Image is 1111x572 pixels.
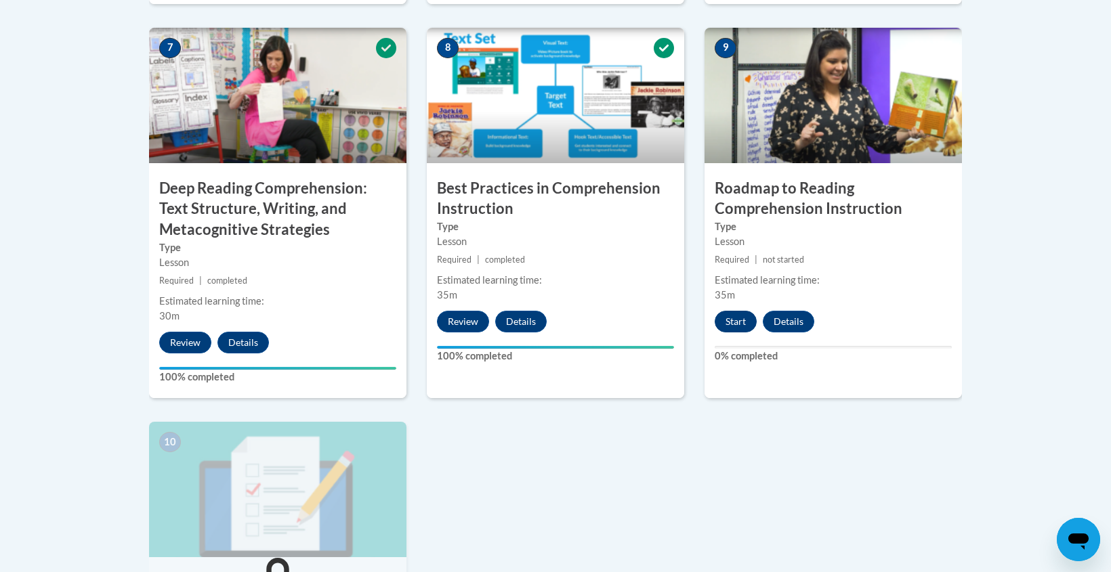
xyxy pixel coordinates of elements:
[715,38,736,58] span: 9
[763,311,814,332] button: Details
[159,310,180,322] span: 30m
[159,367,396,370] div: Your progress
[427,28,684,163] img: Course Image
[437,289,457,301] span: 35m
[715,311,757,332] button: Start
[159,240,396,255] label: Type
[217,332,269,353] button: Details
[207,276,247,286] span: completed
[159,255,396,270] div: Lesson
[763,255,804,265] span: not started
[437,346,674,349] div: Your progress
[437,273,674,288] div: Estimated learning time:
[437,234,674,249] div: Lesson
[427,178,684,220] h3: Best Practices in Comprehension Instruction
[159,370,396,384] label: 100% completed
[159,332,211,353] button: Review
[159,276,194,286] span: Required
[495,311,547,332] button: Details
[149,178,406,240] h3: Deep Reading Comprehension: Text Structure, Writing, and Metacognitive Strategies
[715,219,952,234] label: Type
[477,255,480,265] span: |
[149,28,406,163] img: Course Image
[705,178,962,220] h3: Roadmap to Reading Comprehension Instruction
[705,28,962,163] img: Course Image
[715,349,952,364] label: 0% completed
[715,289,735,301] span: 35m
[437,38,459,58] span: 8
[437,219,674,234] label: Type
[159,294,396,309] div: Estimated learning time:
[437,255,471,265] span: Required
[149,422,406,557] img: Course Image
[159,38,181,58] span: 7
[159,432,181,452] span: 10
[715,273,952,288] div: Estimated learning time:
[199,276,202,286] span: |
[755,255,757,265] span: |
[437,349,674,364] label: 100% completed
[485,255,525,265] span: completed
[1057,518,1100,561] iframe: Button to launch messaging window
[437,311,489,332] button: Review
[715,255,749,265] span: Required
[715,234,952,249] div: Lesson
